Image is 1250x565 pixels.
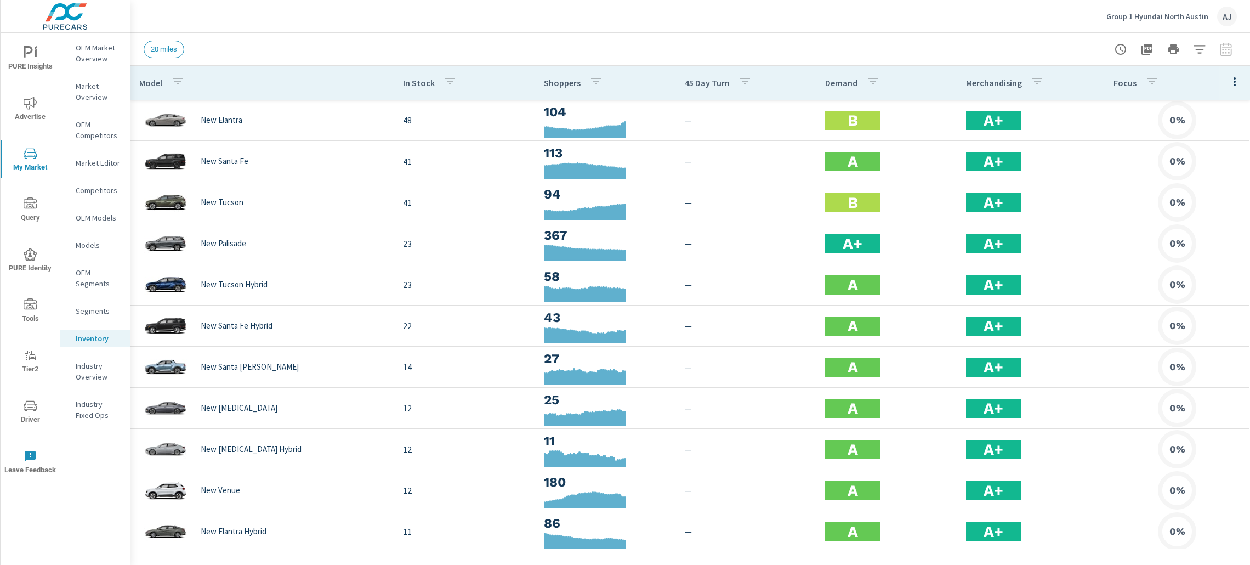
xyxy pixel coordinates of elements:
[139,77,162,88] p: Model
[201,321,272,331] p: New Santa Fe Hybrid
[1169,156,1185,167] h6: 0%
[4,298,56,325] span: Tools
[403,278,526,291] p: 23
[403,402,526,415] p: 12
[76,333,121,344] p: Inventory
[403,155,526,168] p: 41
[4,248,56,275] span: PURE Identity
[848,522,858,541] h2: A
[144,433,187,466] img: glamour
[966,77,1022,88] p: Merchandising
[403,114,526,127] p: 48
[60,330,130,347] div: Inventory
[1169,485,1185,496] h6: 0%
[60,303,130,319] div: Segments
[4,97,56,123] span: Advertise
[403,484,526,497] p: 12
[984,399,1003,418] h2: A+
[4,147,56,174] span: My Market
[144,309,187,342] img: glamour
[201,197,243,207] p: New Tucson
[403,525,526,538] p: 11
[76,306,121,317] p: Segments
[544,432,667,450] h3: 11
[76,157,121,168] p: Market Editor
[685,114,808,127] p: —
[144,515,187,548] img: glamour
[544,103,667,121] h3: 104
[201,280,268,290] p: New Tucson Hybrid
[848,275,858,294] h2: A
[60,210,130,226] div: OEM Models
[544,308,667,327] h3: 43
[201,527,266,536] p: New Elantra Hybrid
[144,474,187,507] img: glamour
[984,275,1003,294] h2: A+
[144,145,187,178] img: glamour
[984,234,1003,253] h2: A+
[403,237,526,250] p: 23
[1169,115,1185,126] h6: 0%
[201,362,299,372] p: New Santa [PERSON_NAME]
[144,186,187,219] img: glamour
[984,193,1003,212] h2: A+
[1169,279,1185,290] h6: 0%
[201,485,240,495] p: New Venue
[984,317,1003,336] h2: A+
[60,358,130,385] div: Industry Overview
[685,278,808,291] p: —
[403,319,526,332] p: 22
[848,193,858,212] h2: B
[201,403,277,413] p: New [MEDICAL_DATA]
[984,522,1003,541] h2: A+
[544,473,667,491] h3: 180
[201,156,248,166] p: New Santa Fe
[76,185,121,196] p: Competitors
[848,358,858,377] h2: A
[1169,197,1185,208] h6: 0%
[403,196,526,209] p: 41
[848,399,858,418] h2: A
[76,42,121,64] p: OEM Market Overview
[144,351,187,383] img: glamour
[1169,320,1185,331] h6: 0%
[544,226,667,245] h3: 367
[60,116,130,144] div: OEM Competitors
[76,267,121,289] p: OEM Segments
[403,443,526,456] p: 12
[1189,38,1211,60] button: Apply Filters
[1169,361,1185,372] h6: 0%
[144,392,187,425] img: glamour
[60,264,130,292] div: OEM Segments
[848,111,858,130] h2: B
[1106,12,1208,21] p: Group 1 Hyundai North Austin
[984,358,1003,377] h2: A+
[60,155,130,171] div: Market Editor
[848,481,858,500] h2: A
[685,360,808,374] p: —
[544,185,667,204] h3: 94
[544,349,667,368] h3: 27
[1136,38,1158,60] button: "Export Report to PDF"
[1217,7,1237,26] div: AJ
[76,212,121,223] p: OEM Models
[825,77,857,88] p: Demand
[544,514,667,533] h3: 86
[60,237,130,253] div: Models
[1169,444,1185,455] h6: 0%
[685,319,808,332] p: —
[144,227,187,260] img: glamour
[1169,238,1185,249] h6: 0%
[4,349,56,376] span: Tier2
[848,152,858,171] h2: A
[685,155,808,168] p: —
[60,78,130,105] div: Market Overview
[984,111,1003,130] h2: A+
[60,182,130,199] div: Competitors
[4,399,56,426] span: Driver
[848,440,858,459] h2: A
[1162,38,1184,60] button: Print Report
[144,268,187,301] img: glamour
[144,104,187,137] img: glamour
[60,39,130,67] div: OEM Market Overview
